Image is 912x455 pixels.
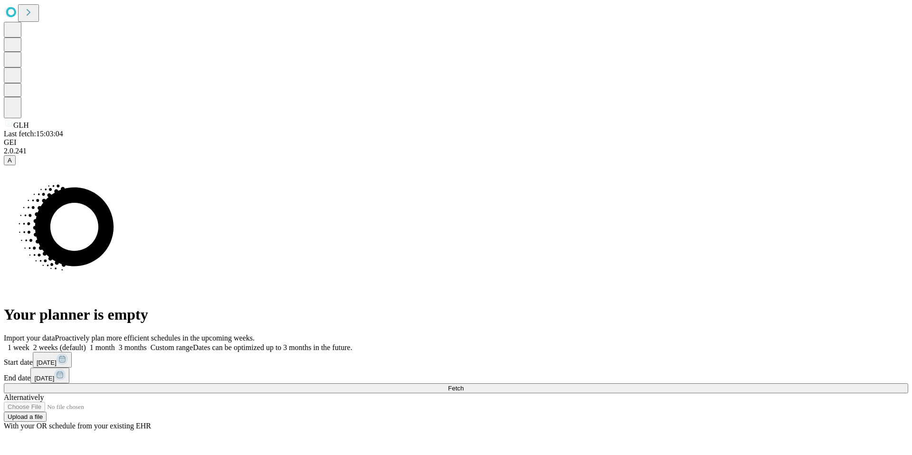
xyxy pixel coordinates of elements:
span: Custom range [151,343,193,351]
h1: Your planner is empty [4,306,908,323]
span: Fetch [448,385,464,392]
span: [DATE] [37,359,57,366]
span: 1 week [8,343,29,351]
span: Proactively plan more efficient schedules in the upcoming weeks. [55,334,255,342]
button: [DATE] [33,352,72,368]
div: Start date [4,352,908,368]
span: A [8,157,12,164]
span: 2 weeks (default) [33,343,86,351]
span: Last fetch: 15:03:04 [4,130,63,138]
span: Import your data [4,334,55,342]
span: [DATE] [34,375,54,382]
span: Alternatively [4,393,44,401]
button: Fetch [4,383,908,393]
button: A [4,155,16,165]
div: GEI [4,138,908,147]
span: Dates can be optimized up to 3 months in the future. [193,343,352,351]
div: 2.0.241 [4,147,908,155]
button: [DATE] [30,368,69,383]
span: 3 months [119,343,147,351]
div: End date [4,368,908,383]
span: With your OR schedule from your existing EHR [4,422,151,430]
span: GLH [13,121,29,129]
span: 1 month [90,343,115,351]
button: Upload a file [4,412,47,422]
